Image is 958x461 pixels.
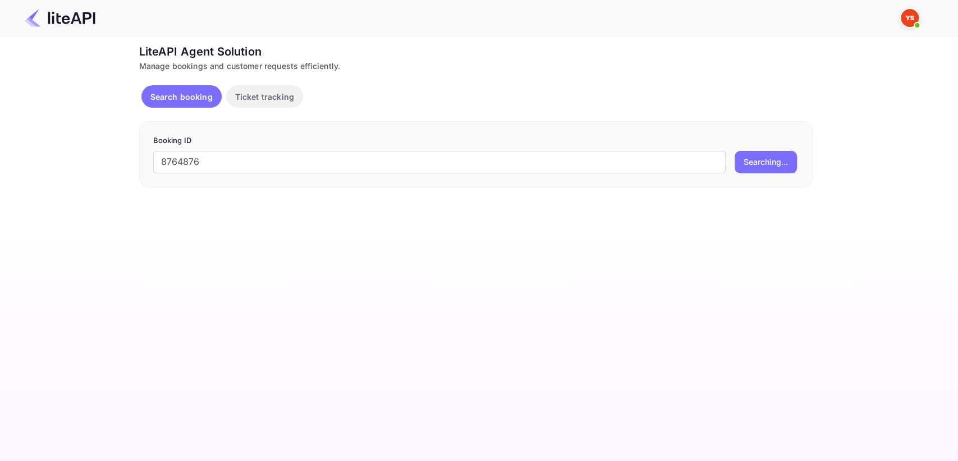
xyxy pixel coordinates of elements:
p: Ticket tracking [235,91,294,103]
p: Search booking [150,91,213,103]
p: Booking ID [153,135,799,146]
div: LiteAPI Agent Solution [139,43,813,60]
div: Manage bookings and customer requests efficiently. [139,60,813,72]
img: Yandex Support [901,9,919,27]
img: LiteAPI Logo [25,9,95,27]
button: Searching... [735,151,797,173]
input: Enter Booking ID (e.g., 63782194) [153,151,726,173]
